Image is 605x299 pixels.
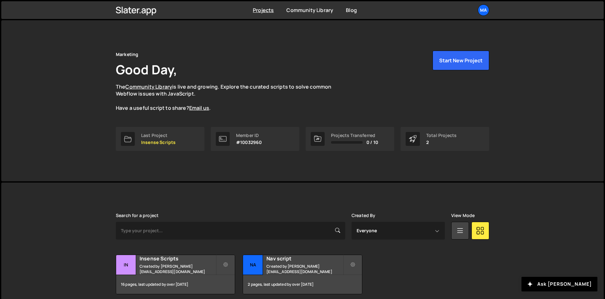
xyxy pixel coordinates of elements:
div: Na [243,255,263,275]
div: Marketing [116,51,138,58]
a: Community Library [125,83,172,90]
div: 16 pages, last updated by over [DATE] [116,275,235,294]
p: 2 [426,140,457,145]
small: Created by [PERSON_NAME][EMAIL_ADDRESS][DOMAIN_NAME] [140,264,216,274]
button: Start New Project [433,51,489,70]
div: Member ID [236,133,262,138]
a: Community Library [286,7,333,14]
a: Ma [478,4,489,16]
button: Ask [PERSON_NAME] [521,277,597,291]
a: Last Project Insense Scripts [116,127,204,151]
label: View Mode [451,213,475,218]
label: Search for a project [116,213,159,218]
p: The is live and growing. Explore the curated scripts to solve common Webflow issues with JavaScri... [116,83,344,112]
input: Type your project... [116,222,345,240]
a: Blog [346,7,357,14]
p: #10032960 [236,140,262,145]
div: 2 pages, last updated by over [DATE] [243,275,362,294]
div: Projects Transferred [331,133,378,138]
div: In [116,255,136,275]
label: Created By [352,213,376,218]
a: Email us [189,104,209,111]
p: Insense Scripts [141,140,176,145]
a: Projects [253,7,274,14]
small: Created by [PERSON_NAME][EMAIL_ADDRESS][DOMAIN_NAME] [266,264,343,274]
h2: Insense Scripts [140,255,216,262]
h2: Nav script [266,255,343,262]
span: 0 / 10 [366,140,378,145]
div: Last Project [141,133,176,138]
div: Total Projects [426,133,457,138]
a: In Insense Scripts Created by [PERSON_NAME][EMAIL_ADDRESS][DOMAIN_NAME] 16 pages, last updated by... [116,255,235,294]
h1: Good Day, [116,61,177,78]
a: Na Nav script Created by [PERSON_NAME][EMAIL_ADDRESS][DOMAIN_NAME] 2 pages, last updated by over ... [243,255,362,294]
